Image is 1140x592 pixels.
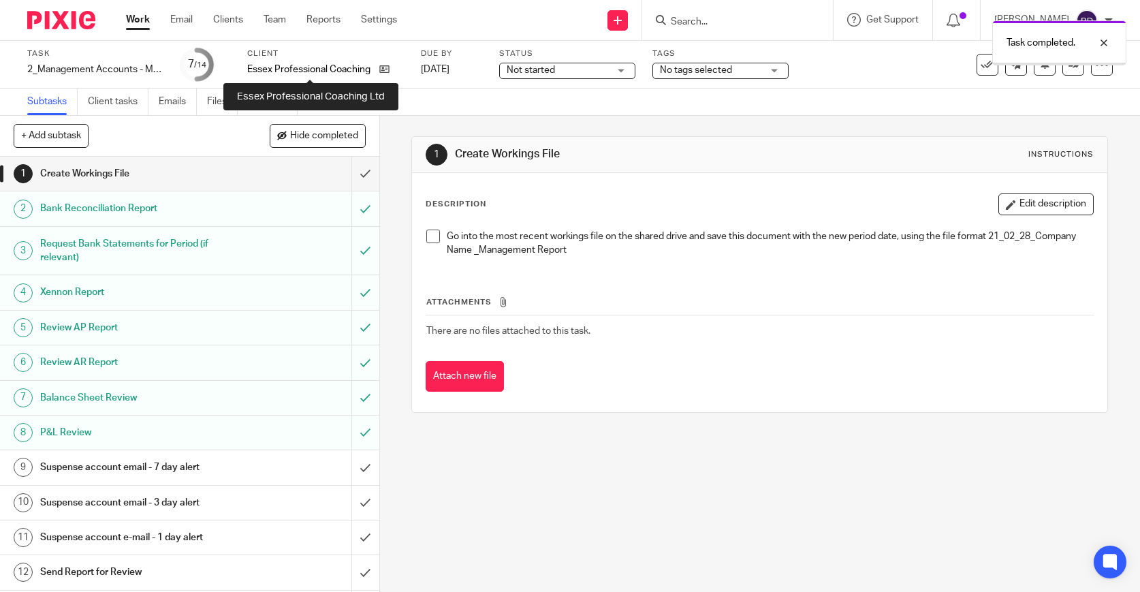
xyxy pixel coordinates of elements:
[14,493,33,512] div: 10
[40,198,239,219] h1: Bank Reconciliation Report
[1076,10,1098,31] img: svg%3E
[40,493,239,513] h1: Suspense account email - 3 day alert
[270,124,366,147] button: Hide completed
[159,89,197,115] a: Emails
[40,422,239,443] h1: P&L Review
[455,147,789,161] h1: Create Workings File
[40,234,239,268] h1: Request Bank Statements for Period (if relevant)
[40,562,239,582] h1: Send Report for Review
[14,563,33,582] div: 12
[40,388,239,408] h1: Balance Sheet Review
[27,89,78,115] a: Subtasks
[507,65,555,75] span: Not started
[40,457,239,478] h1: Suspense account email - 7 day alert
[499,48,635,59] label: Status
[426,326,590,336] span: There are no files attached to this task.
[290,131,358,142] span: Hide completed
[426,199,486,210] p: Description
[426,144,447,166] div: 1
[306,13,341,27] a: Reports
[14,353,33,372] div: 6
[264,13,286,27] a: Team
[14,458,33,477] div: 9
[40,352,239,373] h1: Review AR Report
[27,63,163,76] div: 2_Management Accounts - Monthly - NEW
[40,163,239,184] h1: Create Workings File
[1007,36,1075,50] p: Task completed.
[361,13,397,27] a: Settings
[248,89,298,115] a: Notes (0)
[170,13,193,27] a: Email
[27,11,95,29] img: Pixie
[14,388,33,407] div: 7
[27,48,163,59] label: Task
[194,61,206,69] small: /14
[421,65,449,74] span: [DATE]
[88,89,148,115] a: Client tasks
[14,528,33,547] div: 11
[40,527,239,548] h1: Suspense account e-mail - 1 day alert
[998,193,1094,215] button: Edit description
[40,282,239,302] h1: Xennon Report
[14,283,33,302] div: 4
[660,65,732,75] span: No tags selected
[14,318,33,337] div: 5
[14,164,33,183] div: 1
[447,230,1093,258] p: Go into the most recent workings file on the shared drive and save this document with the new per...
[426,361,504,392] button: Attach new file
[188,57,206,72] div: 7
[426,298,492,306] span: Attachments
[14,200,33,219] div: 2
[126,13,150,27] a: Work
[14,423,33,442] div: 8
[247,48,404,59] label: Client
[207,89,238,115] a: Files
[1028,149,1094,160] div: Instructions
[247,63,373,76] p: Essex Professional Coaching Ltd
[40,317,239,338] h1: Review AP Report
[308,89,360,115] a: Audit logs
[421,48,482,59] label: Due by
[14,124,89,147] button: + Add subtask
[14,241,33,260] div: 3
[213,13,243,27] a: Clients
